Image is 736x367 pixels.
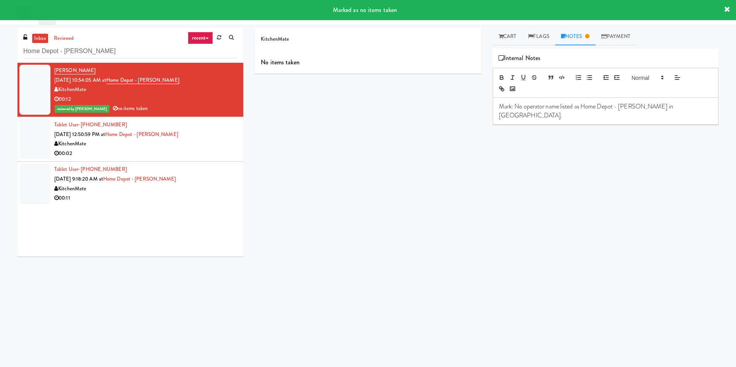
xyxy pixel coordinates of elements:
div: KitchenMate [54,184,237,194]
a: Home Depot - [PERSON_NAME] [105,131,178,138]
input: Search vision orders [23,44,237,59]
li: Tablet User· [PHONE_NUMBER][DATE] 12:50:59 PM atHome Depot - [PERSON_NAME]KitchenMate00:02 [17,117,243,162]
span: · [PHONE_NUMBER] [78,165,127,173]
span: [DATE] 10:54:05 AM at [54,76,106,84]
span: Internal Notes [499,52,541,64]
h5: KitchenMate [261,36,475,42]
span: [DATE] 12:50:59 PM at [54,131,105,138]
div: KitchenMate [54,85,237,95]
span: no items taken [113,105,148,112]
div: 00:02 [54,149,237,159]
a: Home Depot - [PERSON_NAME] [103,175,176,183]
a: Cart [493,28,523,45]
div: No items taken [255,51,481,74]
li: Tablet User· [PHONE_NUMBER][DATE] 9:18:20 AM atHome Depot - [PERSON_NAME]KitchenMate00:11 [17,162,243,206]
p: Mark: No operator name listed as Home Depot - [PERSON_NAME] in [GEOGRAPHIC_DATA]. [499,102,712,120]
a: Tablet User· [PHONE_NUMBER] [54,121,127,128]
a: reviewed [52,34,76,43]
div: 00:12 [54,95,237,104]
a: [PERSON_NAME] [54,67,95,74]
span: [DATE] 9:18:20 AM at [54,175,103,183]
div: KitchenMate [54,139,237,149]
a: Tablet User· [PHONE_NUMBER] [54,165,127,173]
a: inbox [32,34,48,43]
a: Home Depot - [PERSON_NAME] [106,76,179,84]
span: Marked as no items taken [333,5,397,14]
div: 00:11 [54,193,237,203]
a: Flags [522,28,555,45]
span: reviewed by [PERSON_NAME] [55,105,109,113]
span: · [PHONE_NUMBER] [78,121,127,128]
a: Notes [555,28,596,45]
a: Payment [596,28,637,45]
a: recent [188,32,213,44]
li: [PERSON_NAME][DATE] 10:54:05 AM atHome Depot - [PERSON_NAME]KitchenMate00:12reviewed by [PERSON_N... [17,63,243,117]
